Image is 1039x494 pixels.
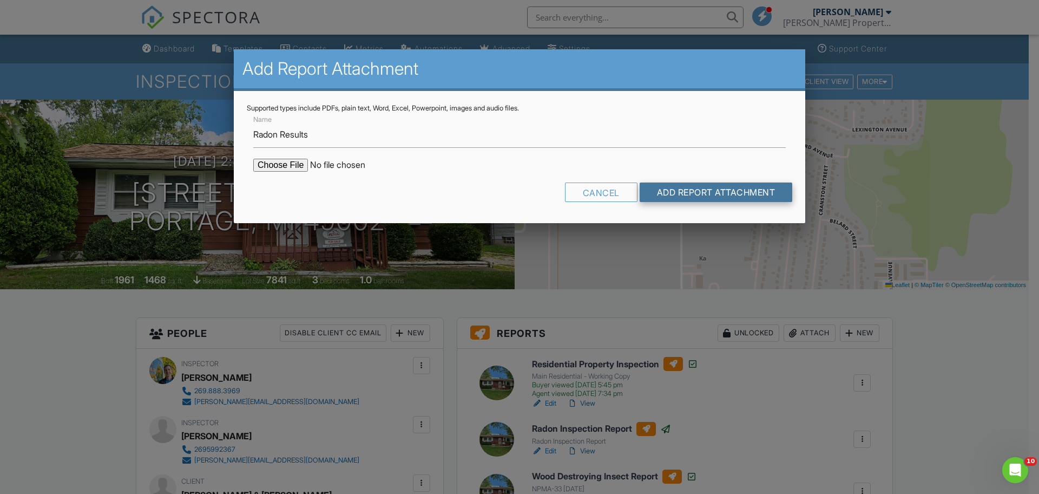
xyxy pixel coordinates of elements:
[242,58,797,80] h2: Add Report Attachment
[1002,457,1028,483] iframe: Intercom live chat
[565,183,637,202] div: Cancel
[1024,457,1037,466] span: 10
[247,104,792,113] div: Supported types include PDFs, plain text, Word, Excel, Powerpoint, images and audio files.
[253,115,272,125] label: Name
[640,183,793,202] input: Add Report Attachment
